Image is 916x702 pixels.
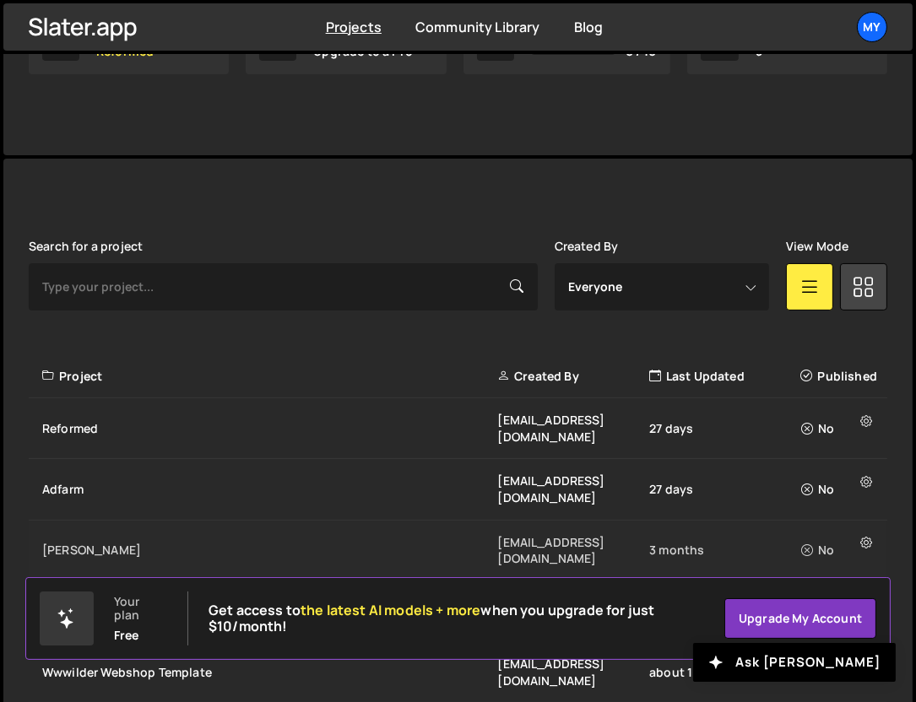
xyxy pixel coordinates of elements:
[29,398,887,459] a: Reformed [EMAIL_ADDRESS][DOMAIN_NAME] 27 days No
[800,368,877,385] div: Published
[649,542,801,559] div: 3 months
[114,595,167,622] div: Your plan
[42,664,497,681] div: Wwwilder Webshop Template
[209,602,724,634] h2: Get access to when you upgrade for just $10/month!
[649,481,801,498] div: 27 days
[649,420,801,437] div: 27 days
[42,542,497,559] div: [PERSON_NAME]
[626,45,657,58] span: 0 / 10
[497,368,649,385] div: Created By
[114,629,139,642] div: Free
[801,481,877,498] div: No
[42,368,497,385] div: Project
[857,12,887,42] a: My
[555,240,619,253] label: Created By
[301,601,480,619] span: the latest AI models + more
[29,240,143,253] label: Search for a project
[326,18,382,36] a: Projects
[415,18,540,36] a: Community Library
[801,542,877,559] div: No
[756,45,837,58] p: 5
[497,412,649,445] div: [EMAIL_ADDRESS][DOMAIN_NAME]
[42,420,497,437] div: Reformed
[29,263,538,310] input: Type your project...
[29,459,887,520] a: Adfarm [EMAIL_ADDRESS][DOMAIN_NAME] 27 days No
[693,643,896,682] button: Ask [PERSON_NAME]
[497,656,649,688] div: [EMAIL_ADDRESS][DOMAIN_NAME]
[574,18,604,36] a: Blog
[649,368,801,385] div: Last Updated
[313,45,413,58] p: Upgrade to a Pro
[497,534,649,567] div: [EMAIL_ADDRESS][DOMAIN_NAME]
[786,240,848,253] label: View Mode
[649,664,801,681] div: about 1 year
[724,598,876,639] a: Upgrade my account
[29,521,887,581] a: [PERSON_NAME] [EMAIL_ADDRESS][DOMAIN_NAME] 3 months No
[42,481,497,498] div: Adfarm
[801,420,877,437] div: No
[497,472,649,505] div: [EMAIL_ADDRESS][DOMAIN_NAME]
[96,45,166,58] p: Reformed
